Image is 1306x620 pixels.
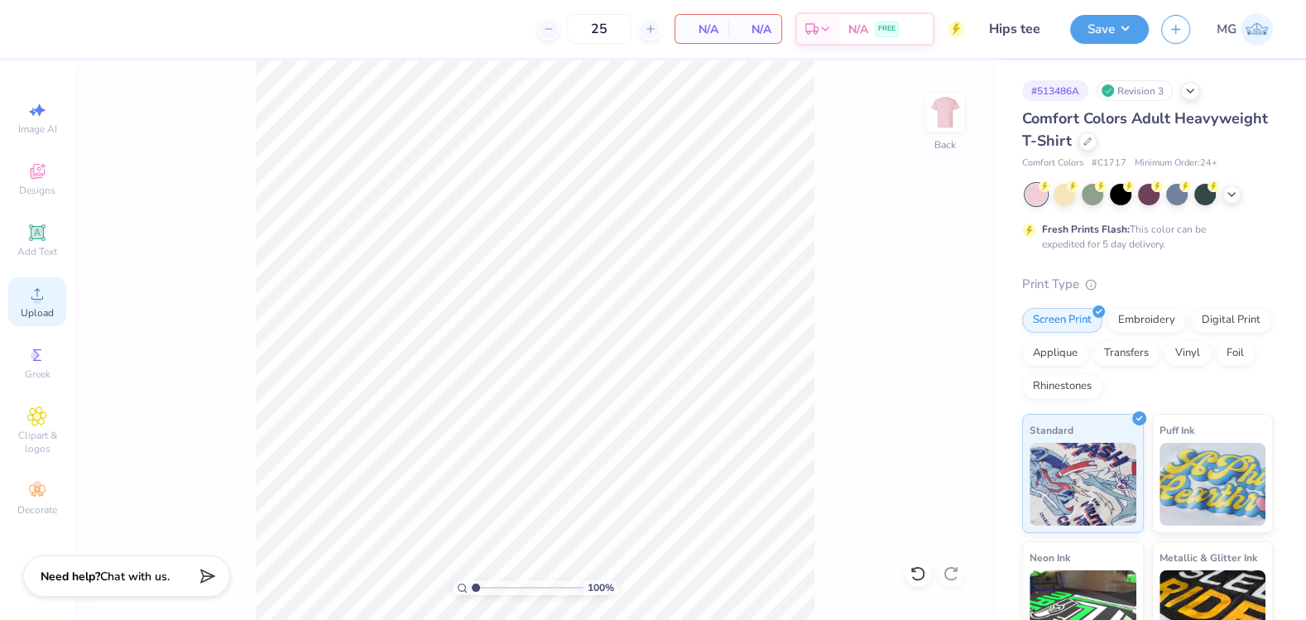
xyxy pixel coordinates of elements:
[1042,223,1130,236] strong: Fresh Prints Flash:
[19,184,55,197] span: Designs
[1030,549,1070,566] span: Neon Ink
[1160,421,1194,439] span: Puff Ink
[25,368,50,381] span: Greek
[929,96,962,129] img: Back
[1022,341,1088,366] div: Applique
[934,137,956,152] div: Back
[1093,341,1160,366] div: Transfers
[1241,13,1273,46] img: Mary Grace
[21,306,54,320] span: Upload
[1042,222,1246,252] div: This color can be expedited for 5 day delivery.
[848,21,868,38] span: N/A
[1217,13,1273,46] a: MG
[1022,275,1273,294] div: Print Type
[1216,341,1255,366] div: Foil
[738,21,771,38] span: N/A
[567,14,631,44] input: – –
[1070,15,1149,44] button: Save
[1107,308,1186,333] div: Embroidery
[17,245,57,258] span: Add Text
[100,569,170,584] span: Chat with us.
[1160,443,1266,526] img: Puff Ink
[17,503,57,517] span: Decorate
[1022,156,1083,171] span: Comfort Colors
[1030,443,1136,526] img: Standard
[1217,20,1236,39] span: MG
[18,123,57,136] span: Image AI
[1030,421,1073,439] span: Standard
[685,21,718,38] span: N/A
[1097,80,1173,101] div: Revision 3
[1022,308,1102,333] div: Screen Print
[1092,156,1126,171] span: # C1717
[977,12,1058,46] input: Untitled Design
[1160,549,1257,566] span: Metallic & Glitter Ink
[1022,108,1268,151] span: Comfort Colors Adult Heavyweight T-Shirt
[878,23,895,35] span: FREE
[1191,308,1271,333] div: Digital Print
[1022,80,1088,101] div: # 513486A
[41,569,100,584] strong: Need help?
[8,429,66,455] span: Clipart & logos
[1022,374,1102,399] div: Rhinestones
[588,580,614,595] span: 100 %
[1164,341,1211,366] div: Vinyl
[1135,156,1217,171] span: Minimum Order: 24 +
